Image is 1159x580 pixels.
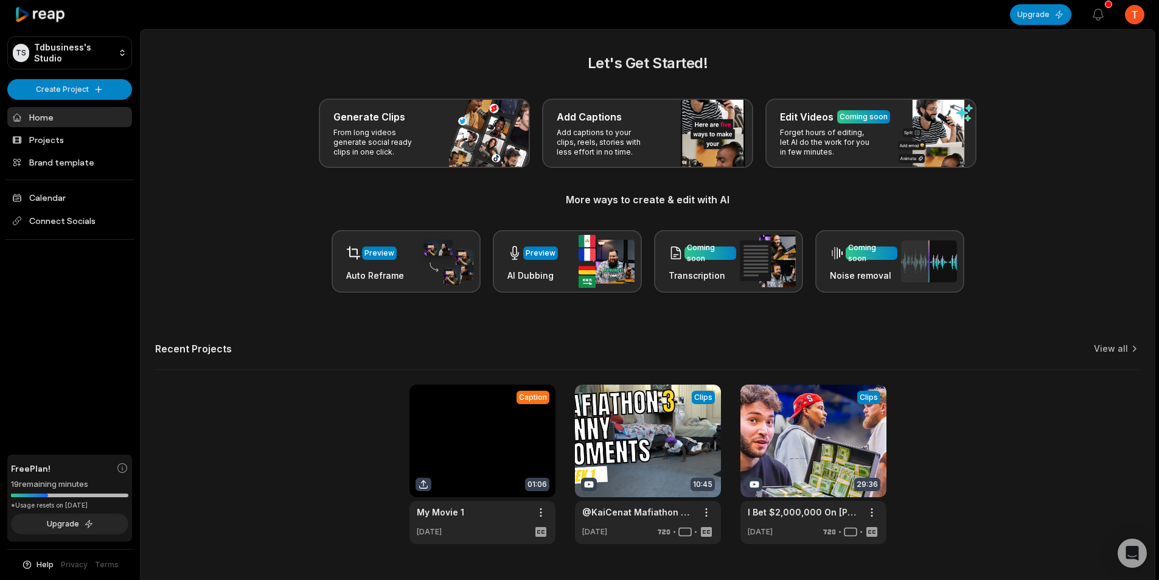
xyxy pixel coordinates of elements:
img: transcription.png [740,235,796,287]
img: noise_removal.png [901,240,957,282]
p: Forget hours of editing, let AI do the work for you in few minutes. [780,128,874,157]
a: Home [7,107,132,127]
button: Create Project [7,79,132,100]
div: Preview [364,248,394,259]
button: Help [21,559,54,570]
p: From long videos generate social ready clips in one click. [333,128,428,157]
span: Free Plan! [11,462,50,475]
div: 19 remaining minutes [11,478,128,491]
h2: Let's Get Started! [155,52,1140,74]
div: Coming soon [848,242,895,264]
img: ai_dubbing.png [579,235,635,288]
a: Privacy [61,559,88,570]
a: Calendar [7,187,132,208]
h3: Generate Clips [333,110,405,124]
a: My Movie 1 [417,506,464,519]
h3: Auto Reframe [346,269,404,282]
span: Connect Socials [7,210,132,232]
div: Preview [526,248,555,259]
h3: Transcription [669,269,736,282]
div: TS [13,44,29,62]
a: Brand template [7,152,132,172]
a: I Bet $2,000,000 On [PERSON_NAME] VS Gervonta [PERSON_NAME]… [748,506,860,519]
a: @KaiCenat Mafiathon 3 Week 1 Was PURE CHAOS… (Funniest Moments) [582,506,694,519]
p: Tdbusiness's Studio [34,42,113,64]
p: Add captions to your clips, reels, stories with less effort in no time. [557,128,651,157]
a: Projects [7,130,132,150]
div: Open Intercom Messenger [1118,539,1147,568]
button: Upgrade [1010,4,1071,25]
div: *Usage resets on [DATE] [11,501,128,510]
a: View all [1094,343,1128,355]
h3: Noise removal [830,269,897,282]
span: Help [37,559,54,570]
button: Upgrade [11,514,128,534]
h2: Recent Projects [155,343,232,355]
h3: Add Captions [557,110,622,124]
h3: Edit Videos [780,110,834,124]
img: auto_reframe.png [417,238,473,285]
h3: More ways to create & edit with AI [155,192,1140,207]
h3: AI Dubbing [507,269,558,282]
div: Coming soon [840,111,888,122]
div: Coming soon [687,242,734,264]
a: Terms [95,559,119,570]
